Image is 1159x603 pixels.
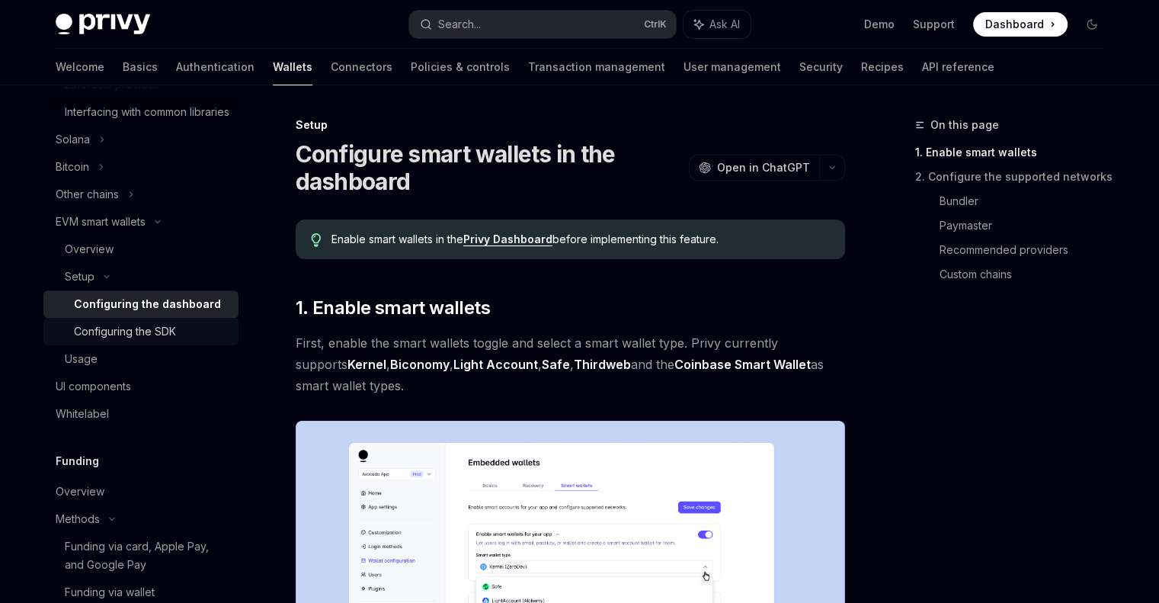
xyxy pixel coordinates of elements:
[65,350,98,368] div: Usage
[123,49,158,85] a: Basics
[717,160,810,175] span: Open in ChatGPT
[940,189,1116,213] a: Bundler
[542,357,570,373] a: Safe
[409,11,676,38] button: Search...CtrlK
[528,49,665,85] a: Transaction management
[43,98,239,126] a: Interfacing with common libraries
[65,103,229,121] div: Interfacing with common libraries
[463,233,552,246] a: Privy Dashboard
[453,357,538,373] a: Light Account
[438,15,481,34] div: Search...
[913,17,955,32] a: Support
[311,233,322,247] svg: Tip
[347,357,386,373] a: Kernel
[940,262,1116,287] a: Custom chains
[65,268,94,286] div: Setup
[43,478,239,505] a: Overview
[56,158,89,176] div: Bitcoin
[296,332,845,396] span: First, enable the smart wallets toggle and select a smart wallet type. Privy currently supports ,...
[65,583,155,601] div: Funding via wallet
[273,49,312,85] a: Wallets
[644,18,667,30] span: Ctrl K
[43,236,239,263] a: Overview
[930,116,999,134] span: On this page
[56,483,104,501] div: Overview
[56,185,119,204] div: Other chains
[684,11,751,38] button: Ask AI
[331,49,392,85] a: Connectors
[1080,12,1104,37] button: Toggle dark mode
[56,377,131,396] div: UI components
[43,533,239,579] a: Funding via card, Apple Pay, and Google Pay
[43,373,239,400] a: UI components
[864,17,895,32] a: Demo
[799,49,843,85] a: Security
[296,117,845,133] div: Setup
[390,357,450,373] a: Biconomy
[331,232,829,247] span: Enable smart wallets in the before implementing this feature.
[689,155,819,181] button: Open in ChatGPT
[940,238,1116,262] a: Recommended providers
[922,49,994,85] a: API reference
[56,213,146,231] div: EVM smart wallets
[56,49,104,85] a: Welcome
[56,452,99,470] h5: Funding
[43,400,239,428] a: Whitelabel
[56,130,90,149] div: Solana
[65,537,229,574] div: Funding via card, Apple Pay, and Google Pay
[674,357,811,373] a: Coinbase Smart Wallet
[74,322,176,341] div: Configuring the SDK
[43,345,239,373] a: Usage
[709,17,740,32] span: Ask AI
[411,49,510,85] a: Policies & controls
[56,510,100,528] div: Methods
[176,49,255,85] a: Authentication
[56,405,109,423] div: Whitelabel
[940,213,1116,238] a: Paymaster
[915,140,1116,165] a: 1. Enable smart wallets
[56,14,150,35] img: dark logo
[915,165,1116,189] a: 2. Configure the supported networks
[296,296,490,320] span: 1. Enable smart wallets
[43,318,239,345] a: Configuring the SDK
[296,140,683,195] h1: Configure smart wallets in the dashboard
[985,17,1044,32] span: Dashboard
[43,290,239,318] a: Configuring the dashboard
[861,49,904,85] a: Recipes
[74,295,221,313] div: Configuring the dashboard
[574,357,631,373] a: Thirdweb
[684,49,781,85] a: User management
[973,12,1068,37] a: Dashboard
[65,240,114,258] div: Overview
